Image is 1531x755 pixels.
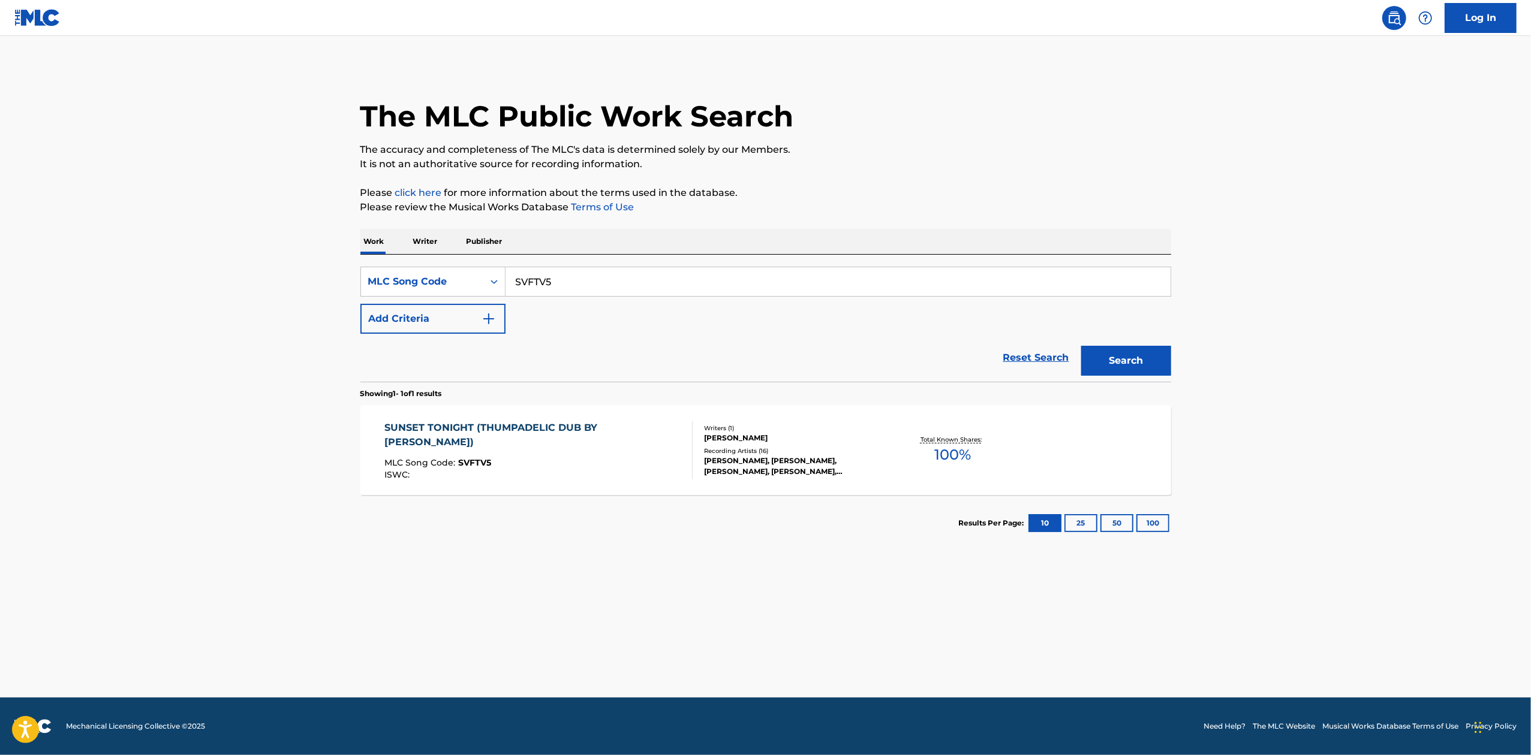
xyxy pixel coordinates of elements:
img: help [1418,11,1433,25]
a: Reset Search [997,345,1075,371]
span: Mechanical Licensing Collective © 2025 [66,721,205,732]
img: 9d2ae6d4665cec9f34b9.svg [482,312,496,326]
button: Add Criteria [360,304,506,334]
div: Help [1413,6,1437,30]
p: Results Per Page: [959,518,1027,528]
form: Search Form [360,267,1171,382]
button: 25 [1064,514,1097,532]
div: [PERSON_NAME], [PERSON_NAME], [PERSON_NAME], [PERSON_NAME], [PERSON_NAME] [704,455,885,477]
a: Musical Works Database Terms of Use [1322,721,1458,732]
p: The accuracy and completeness of The MLC's data is determined solely by our Members. [360,143,1171,157]
a: click here [395,187,442,198]
span: SVFTV5 [458,457,491,468]
p: Please review the Musical Works Database [360,200,1171,215]
button: 10 [1028,514,1061,532]
h1: The MLC Public Work Search [360,98,794,134]
iframe: Chat Widget [1471,697,1531,755]
p: Publisher [463,229,506,254]
a: The MLC Website [1253,721,1315,732]
p: Showing 1 - 1 of 1 results [360,388,442,399]
a: Log In [1445,3,1517,33]
button: 50 [1100,514,1133,532]
p: Total Known Shares: [921,435,985,444]
div: [PERSON_NAME] [704,433,885,443]
div: Drag [1475,709,1482,745]
span: 100 % [934,444,971,466]
div: Writers ( 1 ) [704,424,885,433]
span: ISWC : [384,469,413,480]
a: SUNSET TONIGHT (THUMPADELIC DUB BY [PERSON_NAME])MLC Song Code:SVFTV5ISWC:Writers (1)[PERSON_NAME... [360,405,1171,495]
a: Privacy Policy [1466,721,1517,732]
button: 100 [1136,514,1169,532]
div: Recording Artists ( 16 ) [704,446,885,455]
img: MLC Logo [14,9,61,26]
p: Work [360,229,388,254]
img: logo [14,719,52,733]
div: MLC Song Code [368,274,476,289]
div: SUNSET TONIGHT (THUMPADELIC DUB BY [PERSON_NAME]) [384,421,682,449]
button: Search [1081,346,1171,376]
a: Terms of Use [569,201,634,213]
p: Please for more information about the terms used in the database. [360,186,1171,200]
a: Public Search [1382,6,1406,30]
span: MLC Song Code : [384,457,458,468]
a: Need Help? [1204,721,1246,732]
img: search [1387,11,1401,25]
p: Writer [410,229,441,254]
p: It is not an authoritative source for recording information. [360,157,1171,171]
